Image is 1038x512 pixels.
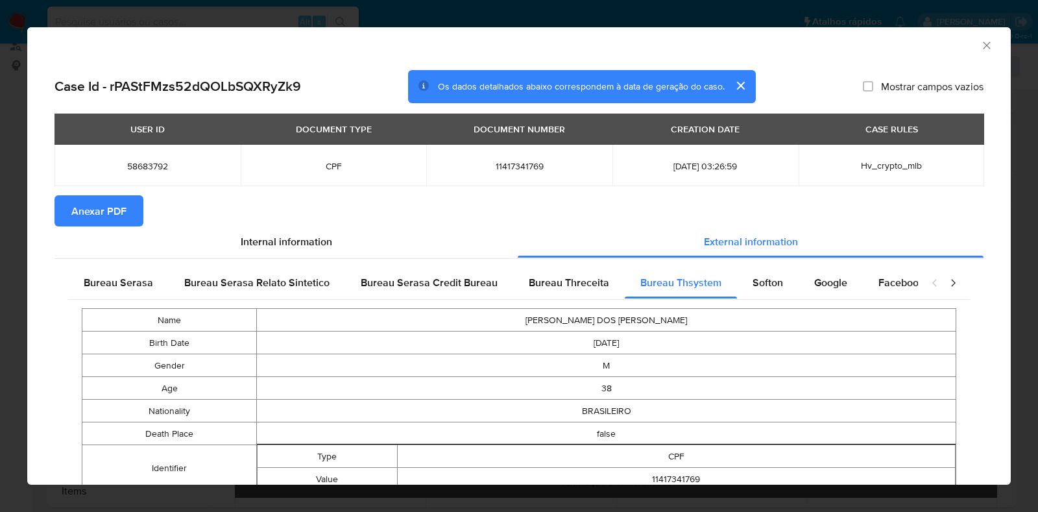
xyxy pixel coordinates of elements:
td: Gender [82,354,257,377]
button: Anexar PDF [54,195,143,226]
td: Type [258,445,397,468]
td: Nationality [82,400,257,422]
div: Detailed info [54,226,984,258]
td: Name [82,309,257,332]
button: Fechar a janela [980,39,992,51]
button: cerrar [725,70,756,101]
span: Mostrar campos vazios [881,80,984,93]
td: 38 [257,377,956,400]
td: Value [258,468,397,491]
h2: Case Id - rPAStFMzs52dQOLbSQXRyZk9 [54,78,301,95]
div: DOCUMENT TYPE [288,118,380,140]
span: Bureau Thsystem [640,275,721,290]
div: CREATION DATE [663,118,747,140]
span: Os dados detalhados abaixo correspondem à data de geração do caso. [438,80,725,93]
span: Internal information [241,234,332,249]
td: BRASILEIRO [257,400,956,422]
div: DOCUMENT NUMBER [466,118,573,140]
span: Facebook [878,275,924,290]
td: Identifier [82,445,257,491]
td: CPF [397,445,956,468]
span: Google [814,275,847,290]
td: [PERSON_NAME] DOS [PERSON_NAME] [257,309,956,332]
span: Bureau Threceita [529,275,609,290]
td: false [257,422,956,445]
div: CASE RULES [858,118,926,140]
td: 11417341769 [397,468,956,491]
input: Mostrar campos vazios [863,81,873,91]
td: [DATE] [257,332,956,354]
td: Age [82,377,257,400]
td: Death Place [82,422,257,445]
span: [DATE] 03:26:59 [628,160,783,172]
td: Birth Date [82,332,257,354]
div: closure-recommendation-modal [27,27,1011,485]
span: Softon [753,275,783,290]
span: CPF [256,160,411,172]
div: USER ID [123,118,173,140]
span: Bureau Serasa Relato Sintetico [184,275,330,290]
span: 58683792 [70,160,225,172]
span: 11417341769 [442,160,597,172]
span: Hv_crypto_mlb [861,159,922,172]
span: External information [704,234,798,249]
span: Bureau Serasa Credit Bureau [361,275,498,290]
span: Bureau Serasa [84,275,153,290]
div: Detailed external info [68,267,918,299]
span: Anexar PDF [71,197,127,225]
td: M [257,354,956,377]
